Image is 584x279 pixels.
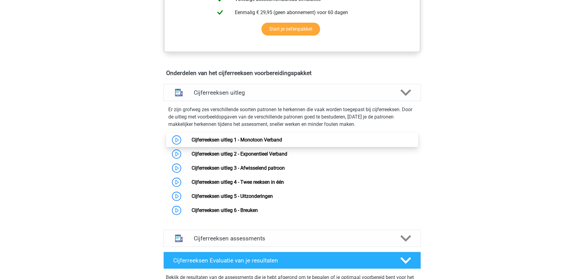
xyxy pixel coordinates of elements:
[161,84,423,101] a: uitleg Cijferreeksen uitleg
[261,23,320,36] a: Start je oefenpakket
[173,257,391,264] h4: Cijferreeksen Evaluatie van je resultaten
[192,151,287,157] a: Cijferreeksen uitleg 2 - Exponentieel Verband
[161,252,423,269] a: Cijferreeksen Evaluatie van je resultaten
[168,106,416,128] p: Er zijn grofweg zes verschillende soorten patronen te herkennen die vaak worden toegepast bij cij...
[192,207,258,213] a: Cijferreeksen uitleg 6 - Breuken
[194,89,391,96] h4: Cijferreeksen uitleg
[192,165,285,171] a: Cijferreeksen uitleg 3 - Afwisselend patroon
[171,231,187,246] img: cijferreeksen assessments
[161,230,423,247] a: assessments Cijferreeksen assessments
[192,137,282,143] a: Cijferreeksen uitleg 1 - Monotoon Verband
[194,235,391,242] h4: Cijferreeksen assessments
[171,85,187,100] img: cijferreeksen uitleg
[166,70,418,77] h4: Onderdelen van het cijferreeksen voorbereidingspakket
[192,179,284,185] a: Cijferreeksen uitleg 4 - Twee reeksen in één
[192,193,273,199] a: Cijferreeksen uitleg 5 - Uitzonderingen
